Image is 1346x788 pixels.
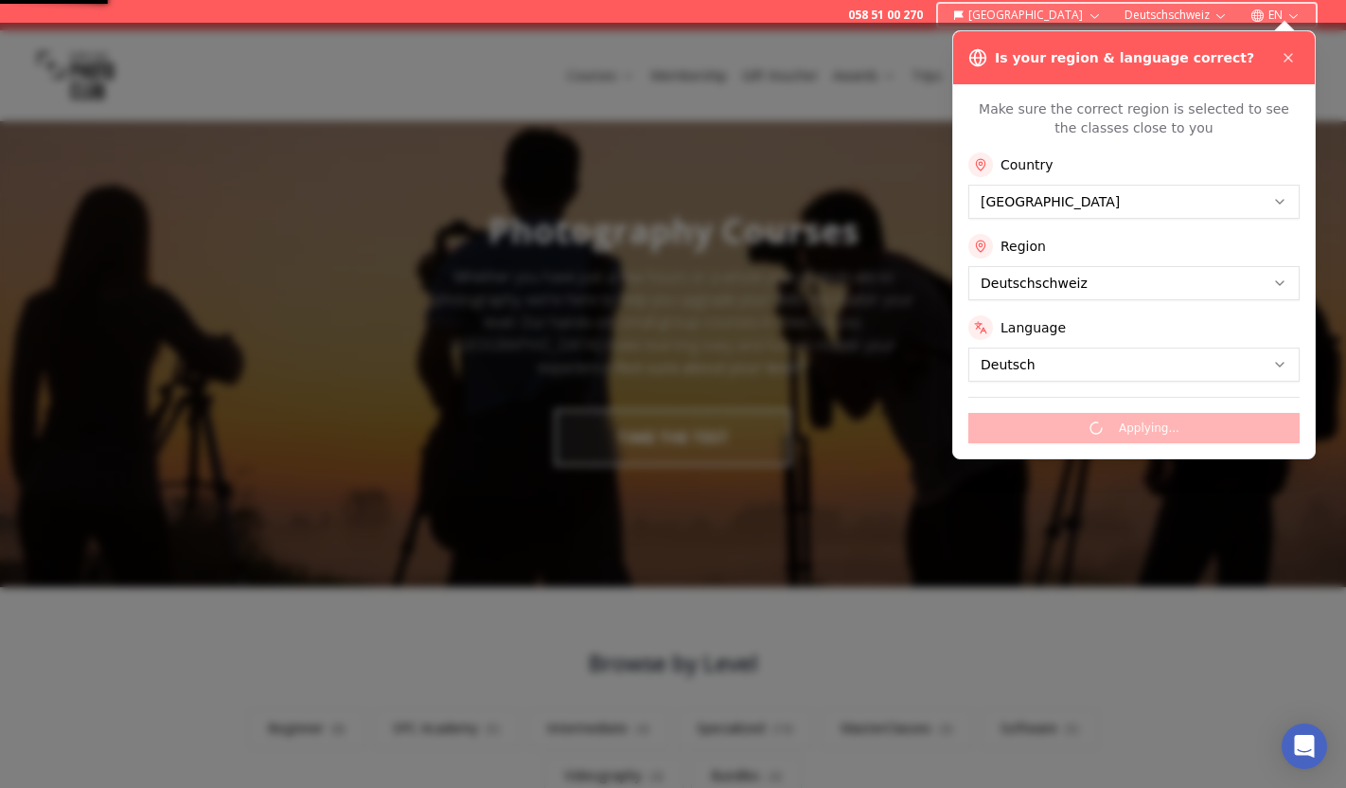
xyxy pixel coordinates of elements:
[1001,155,1054,174] label: Country
[1243,4,1308,27] button: EN
[1117,4,1235,27] button: Deutschschweiz
[968,99,1300,137] p: Make sure the correct region is selected to see the classes close to you
[995,48,1254,67] h3: Is your region & language correct?
[946,4,1109,27] button: [GEOGRAPHIC_DATA]
[1282,724,1327,769] div: Open Intercom Messenger
[1001,237,1046,256] label: Region
[1001,318,1066,337] label: Language
[848,8,923,23] a: 058 51 00 270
